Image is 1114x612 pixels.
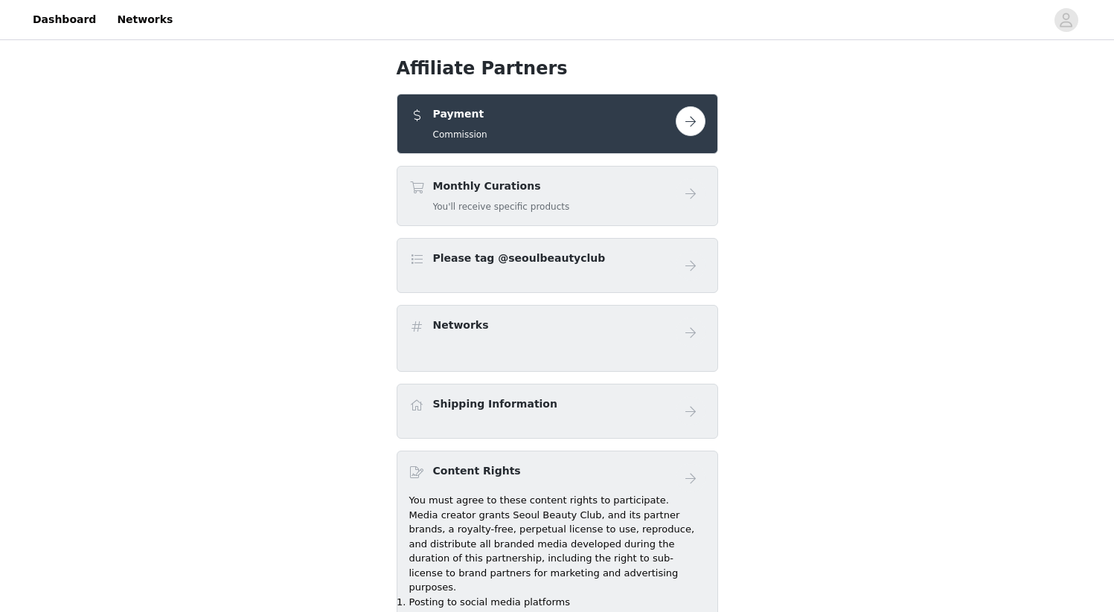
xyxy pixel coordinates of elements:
div: avatar [1059,8,1073,32]
h1: Affiliate Partners [397,55,718,82]
li: Posting to social media platforms [409,595,705,610]
h4: Monthly Curations [433,178,570,194]
div: Networks [397,305,718,372]
h4: Shipping Information [433,396,557,412]
a: Dashboard [24,3,105,36]
h4: Content Rights [433,463,521,479]
p: Media creator grants Seoul Beauty Club, and its partner brands, a royalty-free, perpetual license... [409,508,705,595]
div: Payment [397,94,718,154]
a: Networks [108,3,182,36]
h5: Commission [433,128,487,141]
div: Monthly Curations [397,166,718,226]
p: You must agree to these content rights to participate. [409,493,705,508]
h4: Networks [433,318,489,333]
h5: You'll receive specific products [433,200,570,213]
div: Please tag @seoulbeautyclub [397,238,718,293]
h4: Please tag @seoulbeautyclub [433,251,606,266]
h4: Payment [433,106,487,122]
div: Shipping Information [397,384,718,439]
